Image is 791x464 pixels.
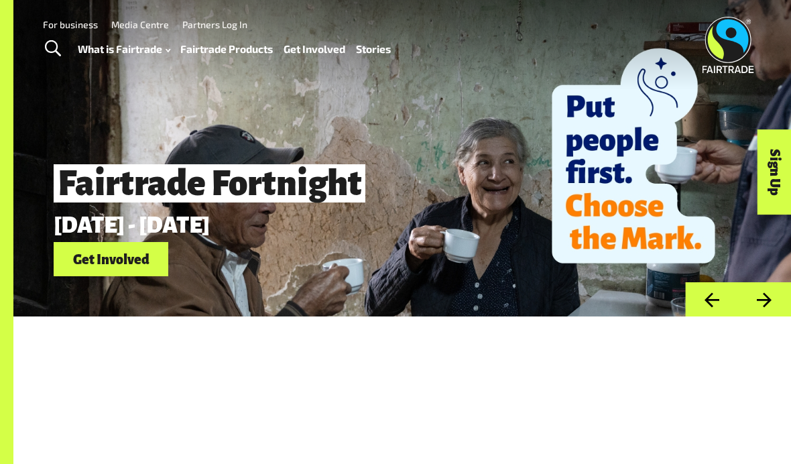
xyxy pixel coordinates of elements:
[36,32,69,66] a: Toggle Search
[284,40,345,58] a: Get Involved
[43,19,98,30] a: For business
[702,17,753,73] img: Fairtrade Australia New Zealand logo
[738,282,791,316] button: Next
[685,282,738,316] button: Previous
[54,242,168,276] a: Get Involved
[182,19,247,30] a: Partners Log In
[356,40,391,58] a: Stories
[54,164,365,202] span: Fairtrade Fortnight
[54,213,632,237] p: [DATE] - [DATE]
[111,19,169,30] a: Media Centre
[78,40,170,58] a: What is Fairtrade
[180,40,273,58] a: Fairtrade Products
